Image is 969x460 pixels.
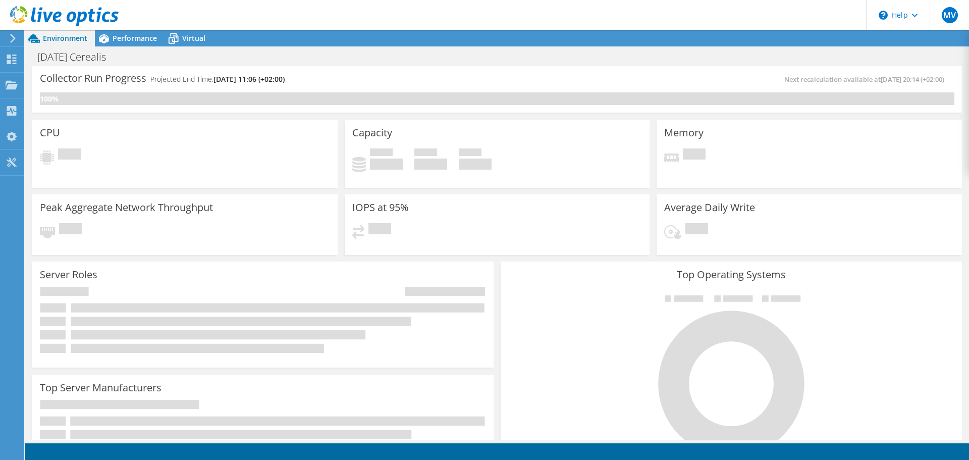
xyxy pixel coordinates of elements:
[352,127,392,138] h3: Capacity
[40,202,213,213] h3: Peak Aggregate Network Throughput
[40,127,60,138] h3: CPU
[40,382,161,393] h3: Top Server Manufacturers
[459,159,492,170] h4: 0 GiB
[508,269,954,280] h3: Top Operating Systems
[182,33,205,43] span: Virtual
[150,74,285,85] h4: Projected End Time:
[784,75,949,84] span: Next recalculation available at
[40,269,97,280] h3: Server Roles
[664,127,704,138] h3: Memory
[881,75,944,84] span: [DATE] 20:14 (+02:00)
[113,33,157,43] span: Performance
[370,148,393,159] span: Used
[414,148,437,159] span: Free
[368,223,391,237] span: Pending
[664,202,755,213] h3: Average Daily Write
[942,7,958,23] span: MV
[685,223,708,237] span: Pending
[459,148,481,159] span: Total
[33,52,122,63] h1: [DATE] Cerealis
[879,11,888,20] svg: \n
[414,159,447,170] h4: 0 GiB
[352,202,409,213] h3: IOPS at 95%
[58,148,81,162] span: Pending
[59,223,82,237] span: Pending
[370,159,403,170] h4: 0 GiB
[43,33,87,43] span: Environment
[683,148,706,162] span: Pending
[213,74,285,84] span: [DATE] 11:06 (+02:00)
